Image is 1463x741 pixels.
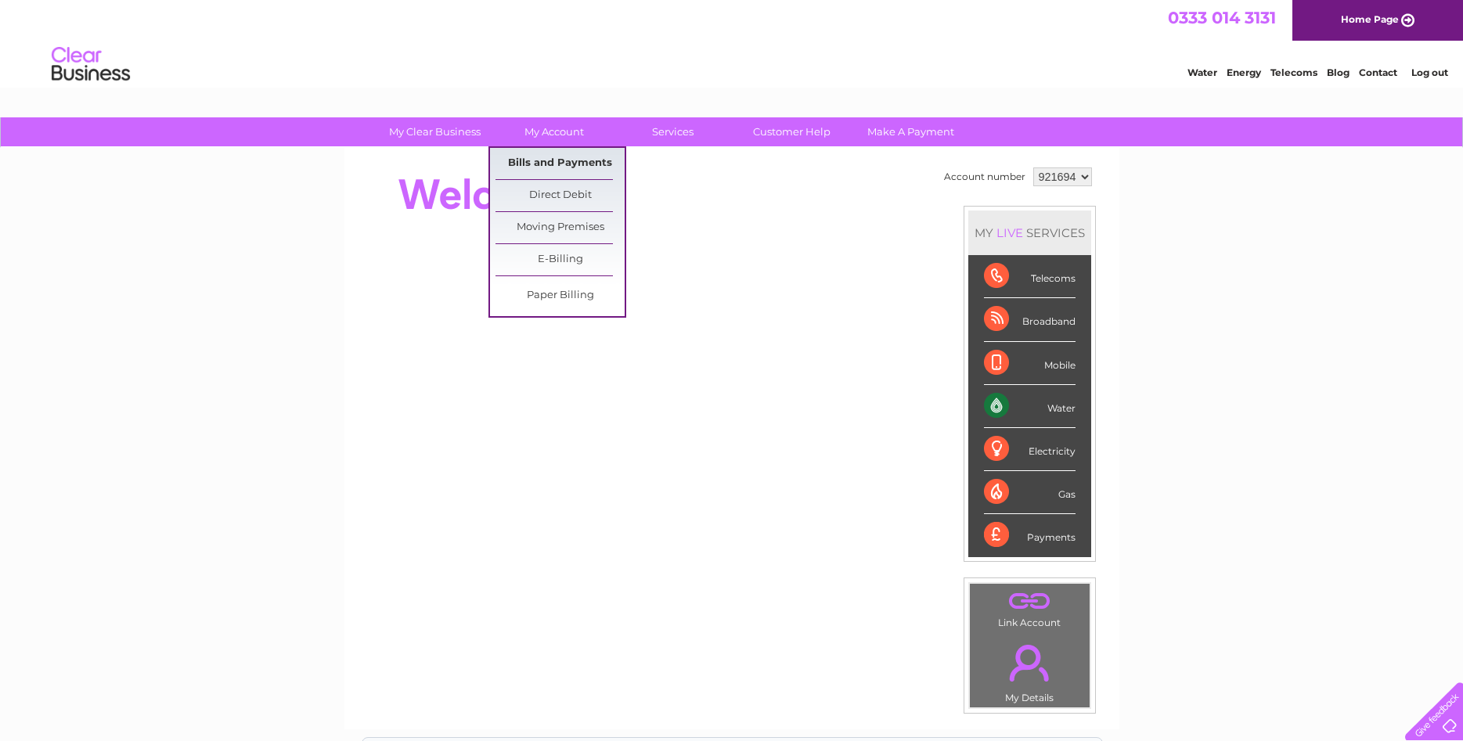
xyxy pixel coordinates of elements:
[969,583,1090,632] td: Link Account
[984,471,1076,514] div: Gas
[1227,67,1261,78] a: Energy
[846,117,975,146] a: Make A Payment
[1327,67,1349,78] a: Blog
[495,244,625,275] a: E-Billing
[51,41,131,88] img: logo.png
[984,298,1076,341] div: Broadband
[495,180,625,211] a: Direct Debit
[984,514,1076,556] div: Payments
[362,9,1102,76] div: Clear Business is a trading name of Verastar Limited (registered in [GEOGRAPHIC_DATA] No. 3667643...
[984,255,1076,298] div: Telecoms
[495,280,625,311] a: Paper Billing
[974,635,1086,690] a: .
[495,212,625,243] a: Moving Premises
[984,342,1076,385] div: Mobile
[1270,67,1317,78] a: Telecoms
[1187,67,1217,78] a: Water
[608,117,737,146] a: Services
[993,225,1026,240] div: LIVE
[370,117,499,146] a: My Clear Business
[1168,8,1276,27] a: 0333 014 3131
[727,117,856,146] a: Customer Help
[940,164,1029,190] td: Account number
[489,117,618,146] a: My Account
[984,385,1076,428] div: Water
[974,588,1086,615] a: .
[1411,67,1448,78] a: Log out
[968,210,1091,255] div: MY SERVICES
[1359,67,1397,78] a: Contact
[984,428,1076,471] div: Electricity
[495,148,625,179] a: Bills and Payments
[969,631,1090,708] td: My Details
